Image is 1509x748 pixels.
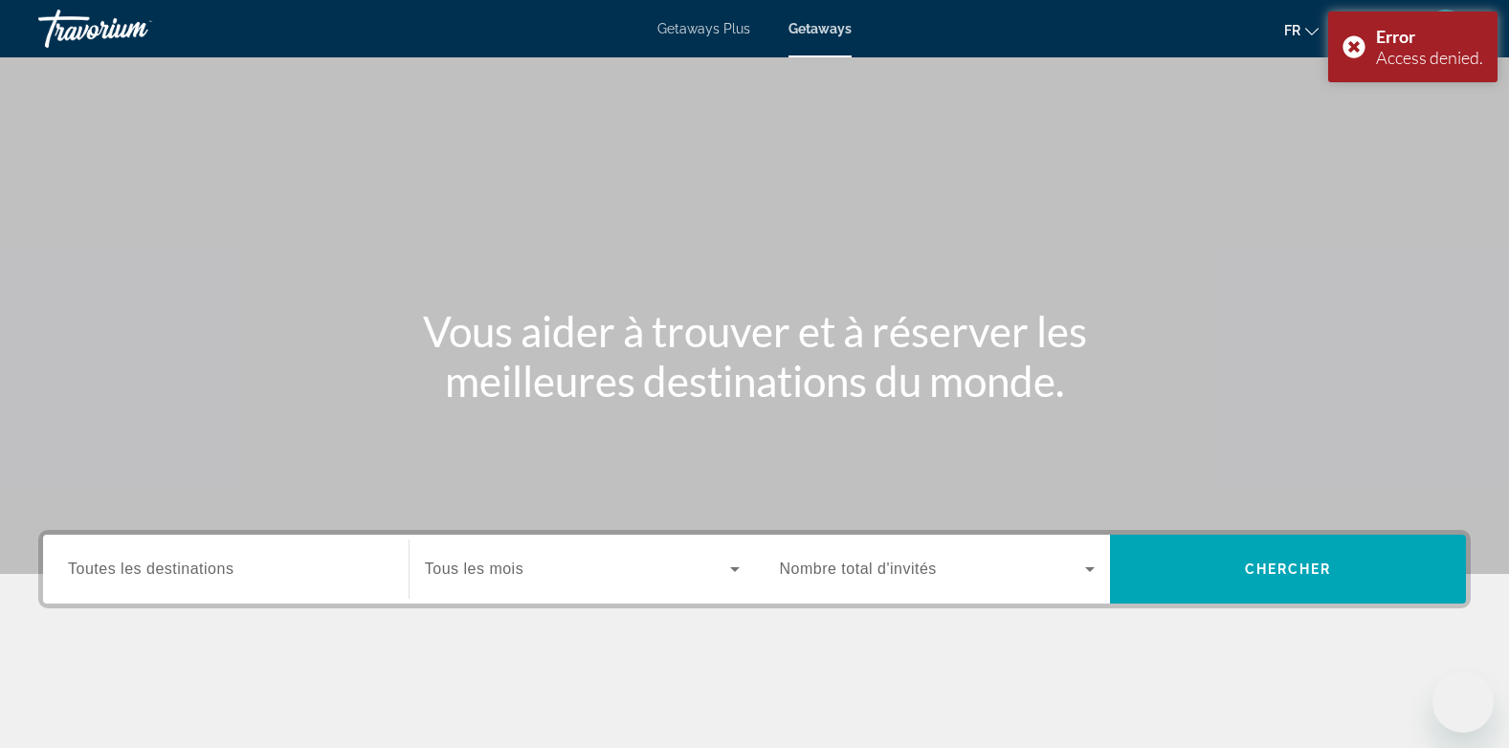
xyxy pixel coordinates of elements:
[1432,671,1494,733] iframe: Bouton de lancement de la fenêtre de messagerie
[1421,9,1471,49] button: User Menu
[1284,16,1319,44] button: Change language
[780,561,937,577] span: Nombre total d'invités
[1376,47,1483,68] div: Access denied.
[425,561,523,577] span: Tous les mois
[1284,23,1300,38] span: fr
[1376,26,1483,47] div: Error
[68,561,233,577] span: Toutes les destinations
[1110,535,1466,604] button: Chercher
[788,21,852,36] a: Getaways
[38,4,230,54] a: Travorium
[43,535,1466,604] div: Search widget
[1245,561,1332,577] span: Chercher
[396,306,1114,406] h1: Vous aider à trouver et à réserver les meilleures destinations du monde.
[657,21,750,36] a: Getaways Plus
